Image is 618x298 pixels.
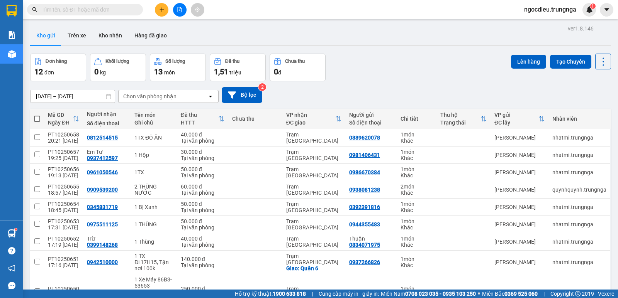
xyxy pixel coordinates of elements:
[349,236,393,242] div: Thuận
[494,152,545,158] div: [PERSON_NAME]
[42,5,134,14] input: Tìm tên, số ĐT hoặc mã đơn
[552,169,606,175] div: nhatmi.trungnga
[349,135,380,141] div: 0889620078
[285,59,305,64] div: Chưa thu
[552,221,606,227] div: nhatmi.trungnga
[181,236,224,242] div: 40.000 đ
[273,291,306,297] strong: 1900 633 818
[600,3,613,17] button: caret-down
[181,256,224,262] div: 140.000 đ
[401,155,433,161] div: Khác
[181,112,218,118] div: Đã thu
[165,59,185,64] div: Số lượng
[48,218,79,224] div: PT10250653
[195,7,200,12] span: aim
[278,69,281,76] span: đ
[15,228,17,231] sup: 1
[48,190,79,196] div: 18:57 [DATE]
[401,218,433,224] div: 1 món
[258,83,266,91] sup: 2
[134,204,173,210] div: 1 BỊ Xanh
[494,135,545,141] div: [PERSON_NAME]
[48,149,79,155] div: PT10250657
[87,236,127,242] div: Trừ
[8,50,16,58] img: warehouse-icon
[494,221,545,227] div: [PERSON_NAME]
[48,224,79,231] div: 17:31 [DATE]
[181,207,224,213] div: Tại văn phòng
[494,120,538,126] div: ĐC lấy
[46,59,67,64] div: Đơn hàng
[504,291,538,297] strong: 0369 525 060
[134,221,173,227] div: 1 THÙNG
[181,190,224,196] div: Tại văn phòng
[552,289,606,295] div: quynhquynh.trungnga
[31,90,115,103] input: Select a date range.
[286,236,341,248] div: Trạm [GEOGRAPHIC_DATA]
[478,292,480,295] span: ⚪️
[134,276,173,289] div: 1 Xe Máy 86B3-53653
[286,201,341,213] div: Trạm [GEOGRAPHIC_DATA]
[232,116,278,122] div: Chưa thu
[286,184,341,196] div: Trạm [GEOGRAPHIC_DATA]
[494,259,545,265] div: [PERSON_NAME]
[494,187,545,193] div: [PERSON_NAME]
[48,256,79,262] div: PT10250651
[181,262,224,268] div: Tại văn phòng
[286,265,341,271] div: Giao: Quận 6
[94,67,98,76] span: 0
[494,239,545,245] div: [PERSON_NAME]
[405,291,476,297] strong: 0708 023 035 - 0935 103 250
[401,207,433,213] div: Khác
[48,166,79,172] div: PT10250656
[177,7,182,12] span: file-add
[482,290,538,298] span: Miền Bắc
[494,112,538,118] div: VP gửi
[134,152,173,158] div: 1 Hộp
[48,138,79,144] div: 20:21 [DATE]
[48,262,79,268] div: 17:16 [DATE]
[61,26,92,45] button: Trên xe
[48,120,73,126] div: Ngày ĐH
[134,239,173,245] div: 1 Thùng
[48,112,73,118] div: Mã GD
[134,259,173,271] div: Đi 17H15, Tận nơi 100k
[87,242,118,248] div: 0399148268
[349,221,380,227] div: 0944355483
[48,207,79,213] div: 18:45 [DATE]
[401,166,433,172] div: 1 món
[87,169,118,175] div: 0961050546
[30,26,61,45] button: Kho gửi
[235,290,306,298] span: Hỗ trợ kỹ thuật:
[181,172,224,178] div: Tại văn phòng
[181,138,224,144] div: Tại văn phòng
[48,184,79,190] div: PT10250655
[401,262,433,268] div: Khác
[134,253,173,259] div: 1 TX
[552,135,606,141] div: nhatmi.trungnga
[381,290,476,298] span: Miền Nam
[401,201,433,207] div: 1 món
[401,286,433,292] div: 1 món
[48,201,79,207] div: PT10250654
[591,3,594,9] span: 1
[494,289,545,295] div: [PERSON_NAME]
[87,204,118,210] div: 0345831719
[586,6,593,13] img: icon-new-feature
[48,286,79,292] div: PT10250650
[222,87,262,103] button: Bộ lọc
[134,169,173,175] div: 1TX
[401,256,433,262] div: 1 món
[401,236,433,242] div: 1 món
[177,109,228,129] th: Toggle SortBy
[401,149,433,155] div: 1 món
[349,152,380,158] div: 0981406431
[92,26,128,45] button: Kho nhận
[286,218,341,231] div: Trạm [GEOGRAPHIC_DATA]
[401,131,433,138] div: 1 món
[575,291,581,296] span: copyright
[134,120,173,126] div: Ghi chú
[440,112,480,118] div: Thu hộ
[44,69,54,76] span: đơn
[8,247,15,254] span: question-circle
